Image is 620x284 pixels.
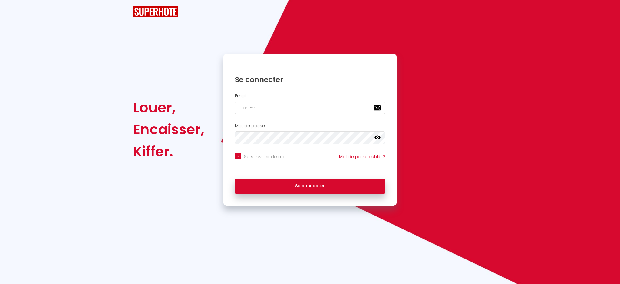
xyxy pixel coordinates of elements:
h2: Email [235,93,385,99]
button: Se connecter [235,179,385,194]
img: SuperHote logo [133,6,178,17]
div: Louer, [133,97,204,119]
h1: Se connecter [235,75,385,84]
input: Ton Email [235,102,385,114]
a: Mot de passe oublié ? [339,154,385,160]
h2: Mot de passe [235,123,385,129]
div: Kiffer. [133,141,204,162]
div: Encaisser, [133,119,204,140]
